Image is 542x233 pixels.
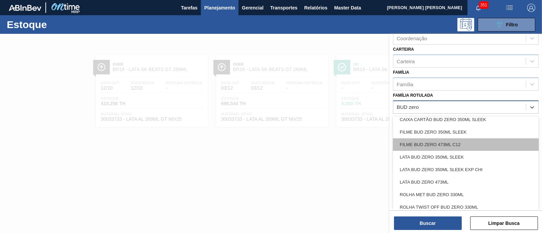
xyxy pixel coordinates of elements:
[393,188,539,201] div: ROLHA MET BUD ZERO 330ML
[334,4,361,12] span: Master Data
[304,4,327,12] span: Relatórios
[527,4,535,12] img: Logout
[393,93,433,98] label: Família Rotulada
[397,36,427,41] div: Coordenação
[467,3,489,13] button: Notificações
[393,151,539,163] div: LATA BUD ZERO 350ML SLEEK
[478,18,535,31] button: Filtro
[181,4,197,12] span: Tarefas
[393,113,539,126] div: CAIXA CARTÃO BUD ZERO 350ML SLEEK
[393,126,539,138] div: FILME BUD ZERO 350ML SLEEK
[393,47,414,52] label: Carteira
[393,138,539,151] div: FILME BUD ZERO 473ML C12
[397,58,415,64] div: Carteira
[506,22,518,27] span: Filtro
[393,116,427,121] label: Material ativo
[7,21,105,28] h1: Estoque
[204,4,235,12] span: Planejamento
[393,176,539,188] div: LATA BUD ZERO 473ML
[479,1,488,9] span: 351
[242,4,264,12] span: Gerencial
[9,5,41,11] img: TNhmsLtSVTkK8tSr43FrP2fwEKptu5GPRR3wAAAABJRU5ErkJggg==
[457,18,474,31] div: Pogramando: nenhum usuário selecionado
[393,201,539,213] div: ROLHA TWIST OFF BUD ZERO 330ML
[393,70,409,75] label: Família
[393,163,539,176] div: LATA BUD ZERO 350ML SLEEK EXP CHI
[505,4,514,12] img: userActions
[270,4,297,12] span: Transportes
[397,81,413,87] div: Família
